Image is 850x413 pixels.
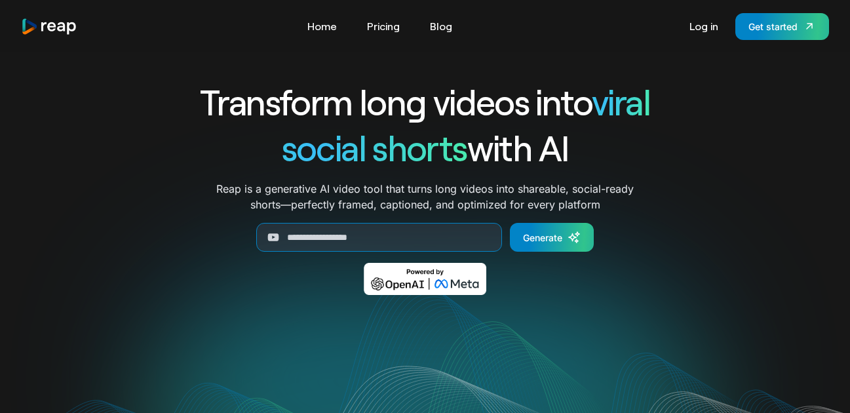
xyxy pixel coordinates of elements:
form: Generate Form [153,223,698,252]
div: Generate [523,231,562,245]
a: Generate [510,223,594,252]
a: Blog [423,16,459,37]
h1: Transform long videos into [153,79,698,125]
a: home [21,18,77,35]
p: Reap is a generative AI video tool that turns long videos into shareable, social-ready shorts—per... [216,181,634,212]
a: Get started [735,13,829,40]
h1: with AI [153,125,698,170]
img: reap logo [21,18,77,35]
img: Powered by OpenAI & Meta [364,263,486,295]
a: Pricing [360,16,406,37]
a: Log in [683,16,725,37]
a: Home [301,16,343,37]
span: viral [592,80,650,123]
span: social shorts [282,126,467,168]
div: Get started [748,20,798,33]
